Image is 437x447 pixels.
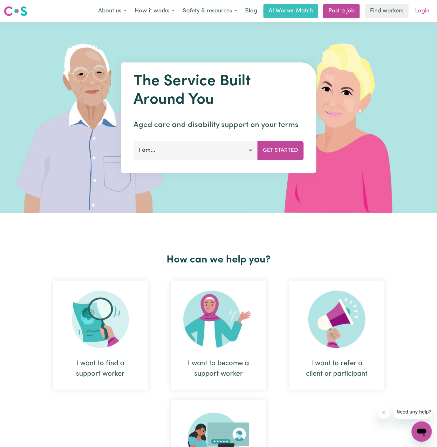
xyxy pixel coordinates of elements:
[241,4,261,18] a: Blog
[183,291,254,348] img: Become Worker
[131,4,179,18] button: How it works
[308,291,365,348] img: Refer
[304,358,369,379] div: I want to refer a client or participant
[4,4,27,18] a: Careseekers logo
[133,119,304,131] p: Aged care and disability support on your terms
[72,291,129,348] img: Search
[263,4,318,18] a: AI Worker Match
[171,281,266,390] div: I want to become a support worker
[133,141,258,160] button: I am...
[289,281,385,390] div: I want to refer a client or participant
[94,4,131,18] button: About us
[257,141,304,160] button: Get Started
[4,5,27,17] img: Careseekers logo
[393,405,432,419] iframe: Message from company
[133,73,304,109] h1: The Service Built Around You
[365,4,409,18] a: Find workers
[68,358,133,379] div: I want to find a support worker
[53,281,148,390] div: I want to find a support worker
[412,422,432,442] iframe: Button to launch messaging window
[186,358,251,379] div: I want to become a support worker
[378,406,390,419] iframe: Close message
[179,4,241,18] button: Safety & resources
[41,254,396,266] h2: How can we help you?
[411,4,433,18] a: Login
[323,4,360,18] a: Post a job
